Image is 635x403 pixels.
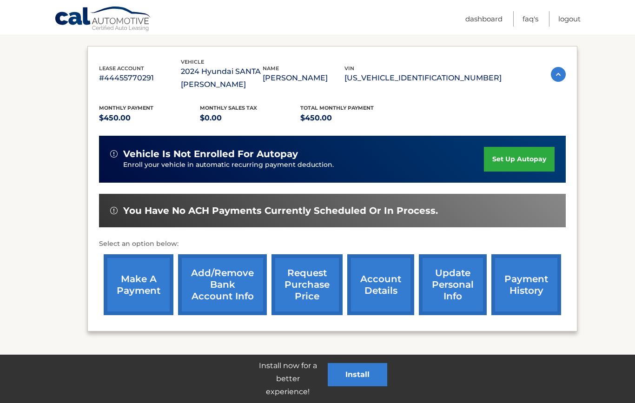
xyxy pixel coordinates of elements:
a: Cal Automotive [54,6,152,33]
span: lease account [99,65,144,72]
a: set up autopay [484,147,555,172]
span: Total Monthly Payment [300,105,374,111]
span: You have no ACH payments currently scheduled or in process. [123,205,438,217]
a: FAQ's [523,11,538,26]
p: [PERSON_NAME] [263,72,344,85]
a: Logout [558,11,581,26]
p: $450.00 [99,112,200,125]
a: Dashboard [465,11,503,26]
a: Add/Remove bank account info [178,254,267,315]
img: accordion-active.svg [551,67,566,82]
img: alert-white.svg [110,150,118,158]
p: 2024 Hyundai SANTA [PERSON_NAME] [181,65,263,91]
img: alert-white.svg [110,207,118,214]
a: make a payment [104,254,173,315]
p: [US_VEHICLE_IDENTIFICATION_NUMBER] [344,72,502,85]
a: account details [347,254,414,315]
p: Install now for a better experience! [248,359,328,398]
span: Monthly Payment [99,105,153,111]
span: vehicle [181,59,204,65]
span: vin [344,65,354,72]
a: update personal info [419,254,487,315]
a: payment history [491,254,561,315]
p: Enroll your vehicle in automatic recurring payment deduction. [123,160,484,170]
span: name [263,65,279,72]
button: Install [328,363,387,386]
p: $0.00 [200,112,301,125]
p: #44455770291 [99,72,181,85]
span: vehicle is not enrolled for autopay [123,148,298,160]
span: Monthly sales Tax [200,105,257,111]
p: Select an option below: [99,238,566,250]
a: request purchase price [271,254,343,315]
p: $450.00 [300,112,401,125]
